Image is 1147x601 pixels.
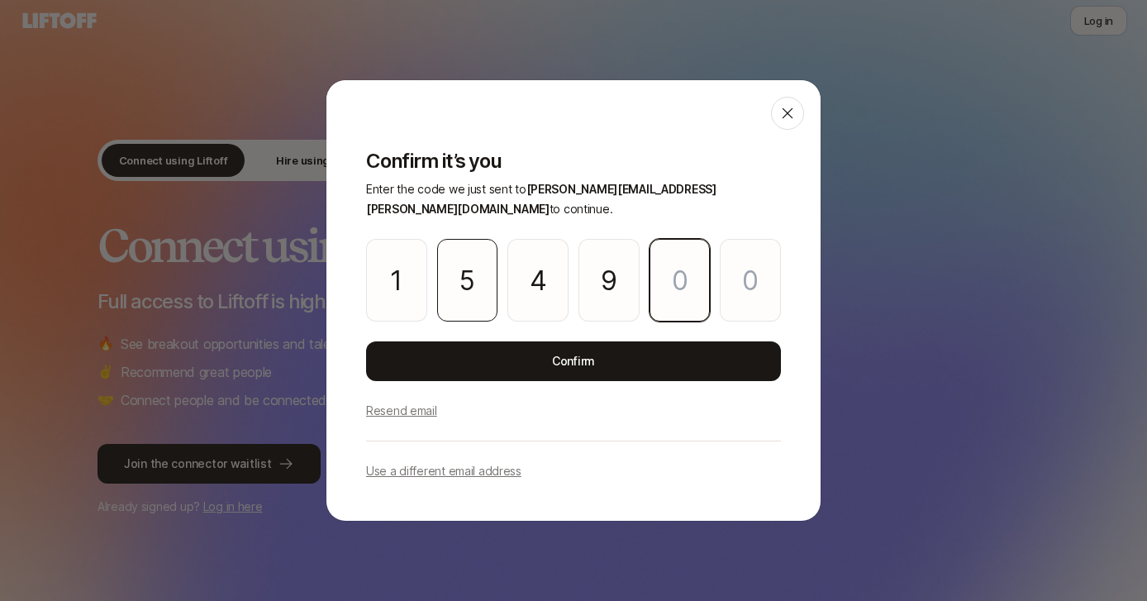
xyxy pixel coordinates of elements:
[437,239,498,322] input: Please enter OTP character 2
[720,239,781,322] input: Please enter OTP character 6
[578,239,640,322] input: Please enter OTP character 4
[366,401,437,421] p: Resend email
[507,239,569,322] input: Please enter OTP character 3
[366,239,427,322] input: Please enter OTP character 1
[366,182,716,216] span: [PERSON_NAME][EMAIL_ADDRESS][PERSON_NAME][DOMAIN_NAME]
[366,150,781,173] p: Confirm it’s you
[650,239,711,322] input: Please enter OTP character 5
[366,341,781,381] button: Confirm
[366,179,781,219] p: Enter the code we just sent to to continue.
[366,461,521,481] p: Use a different email address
